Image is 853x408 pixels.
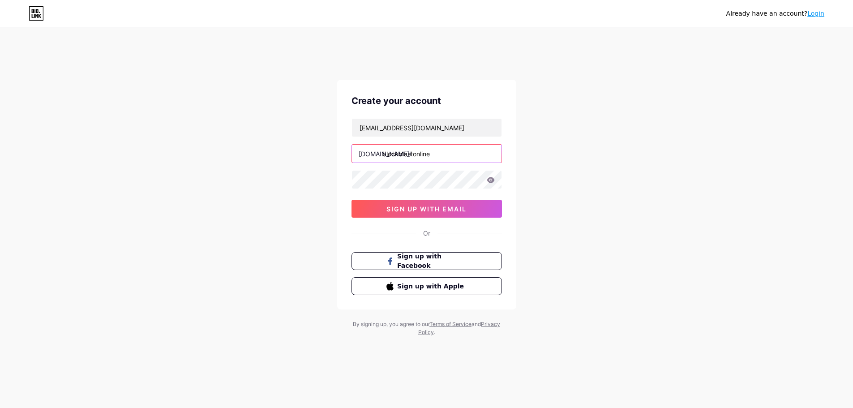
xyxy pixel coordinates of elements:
[351,252,502,270] button: Sign up with Facebook
[397,282,467,291] span: Sign up with Apple
[351,277,502,295] button: Sign up with Apple
[351,320,503,336] div: By signing up, you agree to our and .
[726,9,824,18] div: Already have an account?
[352,145,502,163] input: username
[359,149,411,159] div: [DOMAIN_NAME]/
[423,228,430,238] div: Or
[351,200,502,218] button: sign up with email
[351,94,502,107] div: Create your account
[386,205,467,213] span: sign up with email
[352,119,502,137] input: Email
[397,252,467,271] span: Sign up with Facebook
[429,321,472,327] a: Terms of Service
[807,10,824,17] a: Login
